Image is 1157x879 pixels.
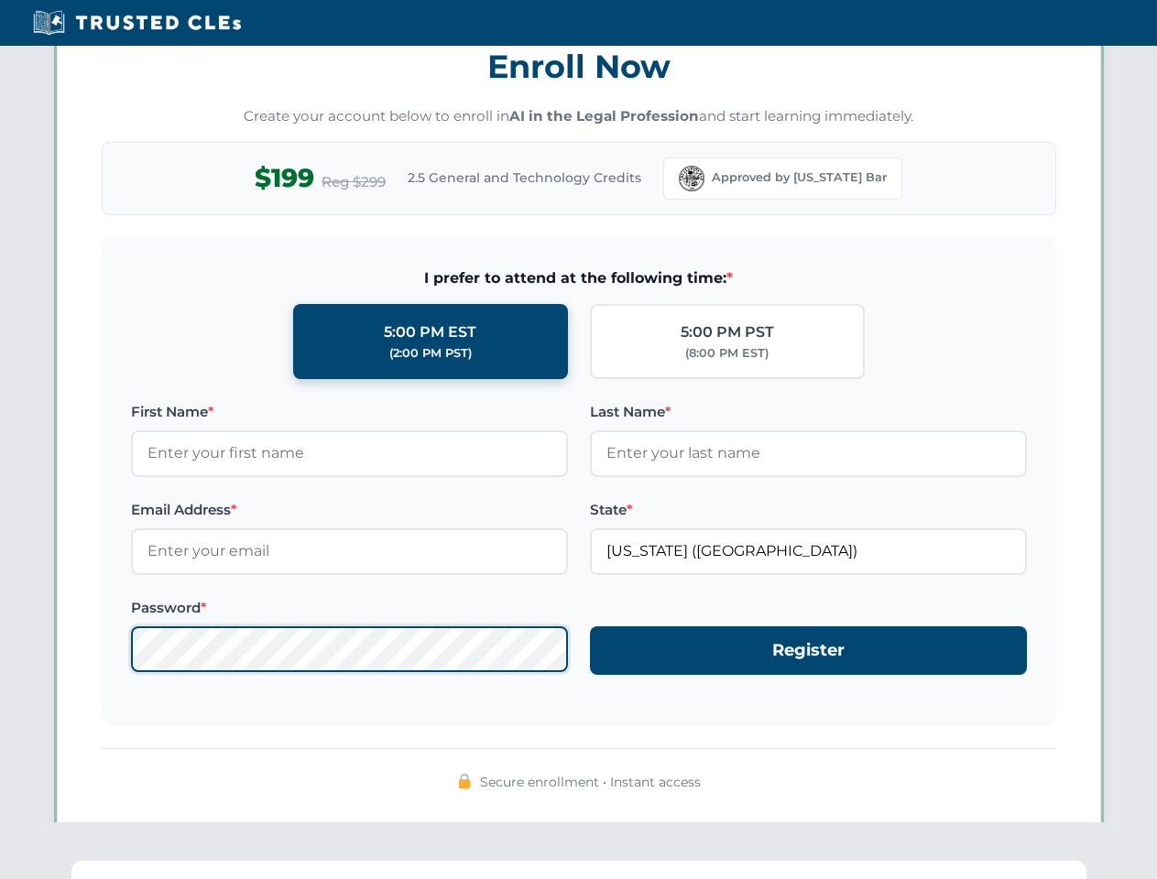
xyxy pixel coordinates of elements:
[102,38,1056,95] h3: Enroll Now
[131,401,568,423] label: First Name
[590,626,1027,675] button: Register
[509,107,699,125] strong: AI in the Legal Profession
[590,430,1027,476] input: Enter your last name
[480,772,701,792] span: Secure enrollment • Instant access
[590,499,1027,521] label: State
[384,320,476,344] div: 5:00 PM EST
[131,597,568,619] label: Password
[590,401,1027,423] label: Last Name
[679,166,704,191] img: Florida Bar
[389,344,472,363] div: (2:00 PM PST)
[131,499,568,521] label: Email Address
[131,266,1027,290] span: I prefer to attend at the following time:
[102,106,1056,127] p: Create your account below to enroll in and start learning immediately.
[712,168,887,187] span: Approved by [US_STATE] Bar
[131,528,568,574] input: Enter your email
[681,320,774,344] div: 5:00 PM PST
[408,168,641,188] span: 2.5 General and Technology Credits
[255,157,314,199] span: $199
[685,344,769,363] div: (8:00 PM EST)
[457,774,472,788] img: 🔒
[322,171,386,193] span: Reg $299
[131,430,568,476] input: Enter your first name
[27,9,246,37] img: Trusted CLEs
[590,528,1027,574] input: Florida (FL)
